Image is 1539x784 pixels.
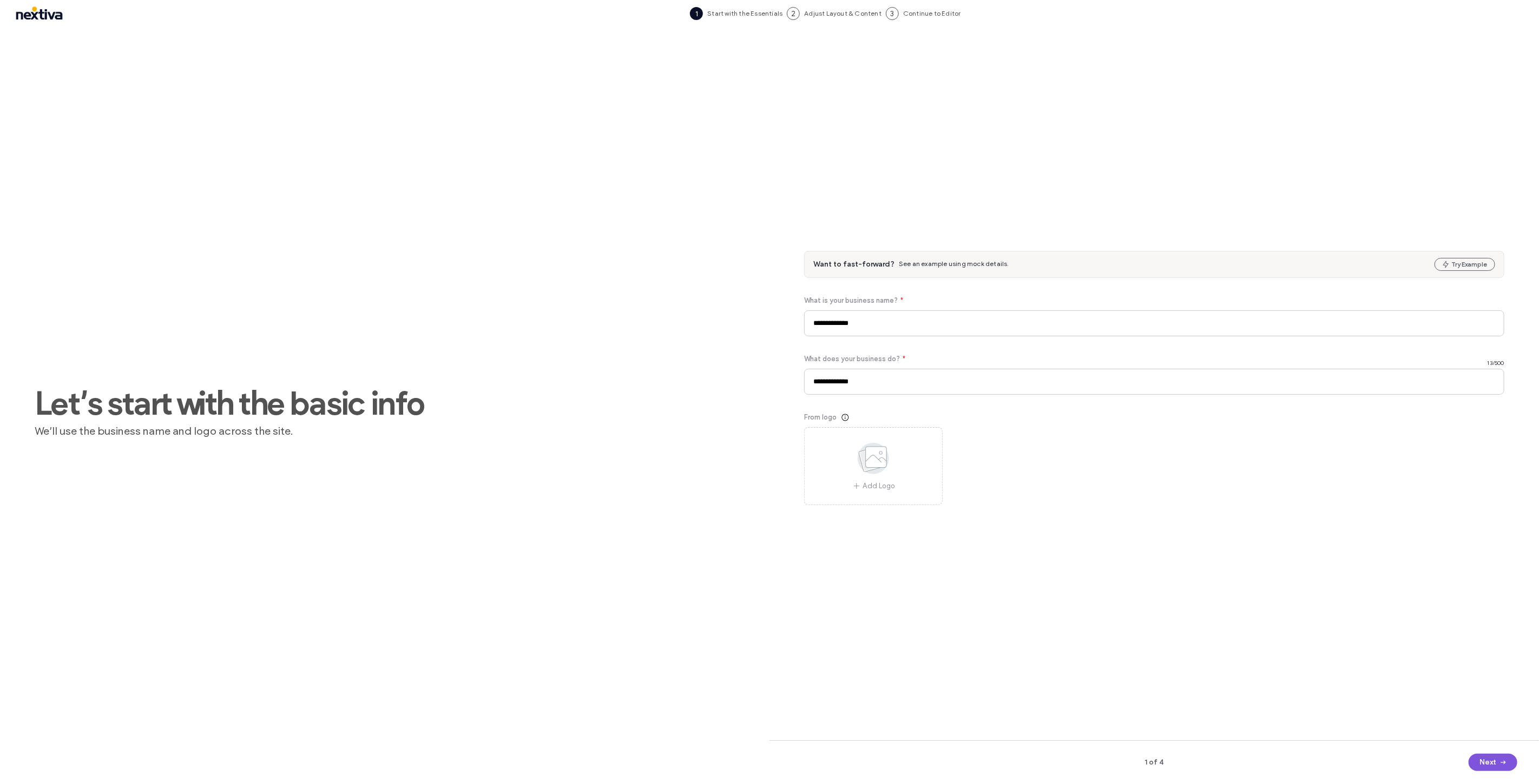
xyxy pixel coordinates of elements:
[804,354,900,364] span: What does your business do?
[690,7,703,20] div: 1
[804,412,837,423] span: From logo
[804,295,898,306] span: What is your business name?
[1469,754,1517,771] button: Next
[1435,258,1495,271] button: Try Example
[899,260,1009,268] span: See an example using mock details.
[707,9,782,18] span: Start with the Essentials
[24,8,47,17] span: Help
[35,424,735,438] span: We’ll use the business name and logo across the site.
[1488,359,1504,368] span: 13 / 500
[886,7,899,20] div: 3
[787,7,800,20] div: 2
[804,9,882,18] span: Adjust Layout & Content
[903,9,961,18] span: Continue to Editor
[863,481,895,491] span: Add Logo
[35,387,735,420] span: Let’s start with the basic info
[1045,757,1264,768] span: 1 of 4
[813,259,895,270] span: Want to fast-forward?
